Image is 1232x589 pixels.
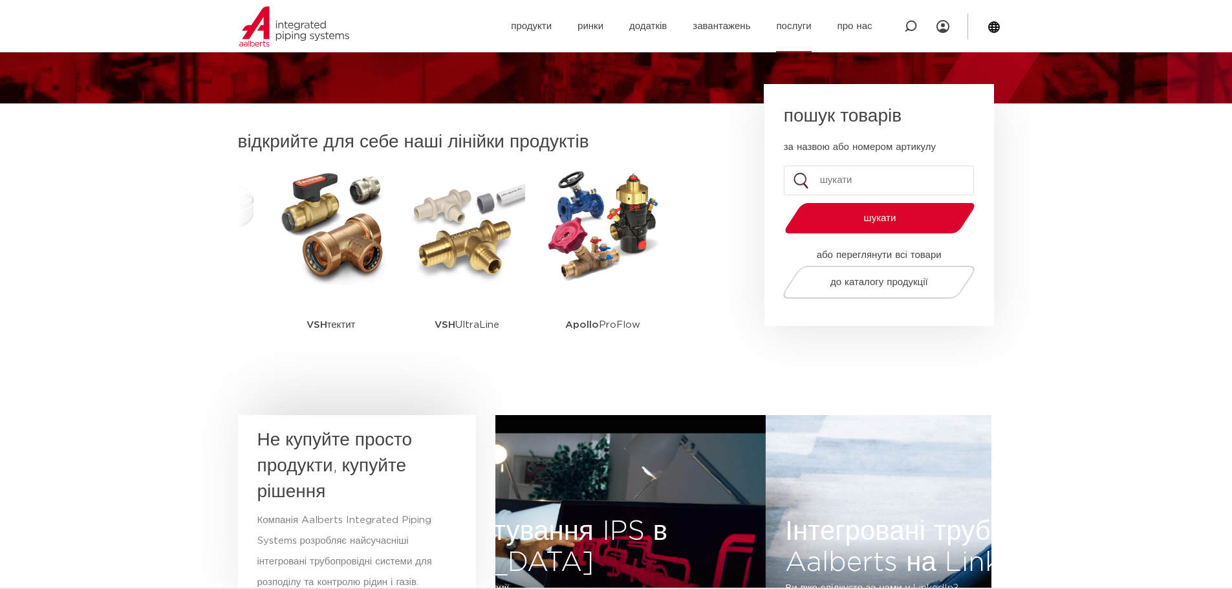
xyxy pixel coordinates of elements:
font: Компанія Aalberts Integrated Piping Systems розробляє найсучасніші інтегровані трубопровідні сист... [257,515,432,587]
font: послуги [776,21,811,31]
font: продукти [511,21,552,31]
font: про нас [838,21,872,31]
font: ринки [578,21,603,31]
font: відкрийте для себе наші лінійки продуктів [238,133,589,151]
font: Не купуйте просто продукти, купуйте рішення [257,431,413,501]
font: завантажень [693,21,750,31]
font: пошук товарів [784,107,902,125]
font: VSH [307,320,327,330]
a: VSHтектит [273,168,389,365]
font: ProFlow [599,320,640,330]
font: тектит [327,320,356,330]
button: шукати [779,202,980,235]
font: за назвою або номером артикулу [784,143,936,153]
input: шукати [784,166,974,195]
font: або переглянути всі товари [817,250,942,260]
font: Apollo [565,320,599,330]
font: Інтегровані трубопровідні системи Aalberts на LinkedIn [785,518,1220,576]
font: шукати [863,213,896,223]
font: UltraLine [455,320,499,330]
a: ApolloProFlow [545,168,661,365]
font: VSH [435,320,455,330]
font: додатків [629,21,667,31]
font: до каталогу продукції [830,277,927,287]
a: VSHUltraLine [409,168,525,365]
a: до каталогу продукції [779,266,978,299]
